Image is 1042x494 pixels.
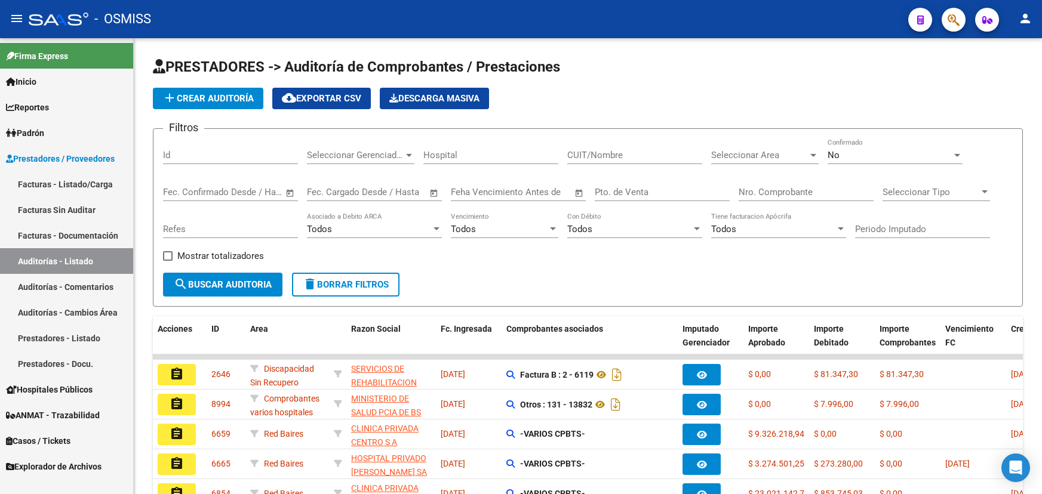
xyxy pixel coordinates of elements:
span: Red Baires [264,429,303,439]
span: Comprobantes asociados [506,324,603,334]
span: Descarga Masiva [389,93,479,104]
button: Crear Auditoría [153,88,263,109]
button: Open calendar [428,186,441,200]
span: Seleccionar Tipo [883,187,979,197]
mat-icon: assignment [170,427,184,441]
span: $ 0,00 [880,429,902,439]
div: - 30707642773 [351,452,431,477]
span: Todos [711,224,736,234]
span: Prestadores / Proveedores [6,152,115,165]
strong: -VARIOS CPBTS- [520,459,585,468]
div: - 30714134368 [351,362,431,387]
span: [DATE] [441,429,465,439]
datatable-header-cell: Importe Comprobantes [875,316,940,369]
div: - 30626983398 [351,392,431,417]
span: [DATE] [1011,369,1035,379]
input: Fecha fin [222,187,280,197]
span: $ 81.347,30 [814,369,858,379]
span: Todos [451,224,476,234]
span: Borrar Filtros [303,279,389,290]
span: PRESTADORES -> Auditoría de Comprobantes / Prestaciones [153,58,560,75]
button: Open calendar [284,186,297,200]
app-download-masive: Descarga masiva de comprobantes (adjuntos) [380,88,489,109]
datatable-header-cell: Vencimiento FC [940,316,1006,369]
span: Explorador de Archivos [6,460,102,473]
mat-icon: assignment [170,367,184,381]
i: Descargar documento [608,395,623,414]
span: $ 81.347,30 [880,369,924,379]
span: $ 0,00 [748,369,771,379]
i: Descargar documento [609,365,625,384]
span: Exportar CSV [282,93,361,104]
mat-icon: delete [303,277,317,291]
span: $ 7.996,00 [880,399,919,409]
span: $ 273.280,00 [814,459,863,468]
mat-icon: assignment [170,397,184,411]
span: [DATE] [1011,429,1035,439]
div: - 30568784886 [351,422,431,447]
h3: Filtros [163,119,204,136]
span: Razon Social [351,324,401,334]
span: CLINICA PRIVADA CENTRO S A [351,424,419,447]
span: 6665 [211,459,230,468]
datatable-header-cell: Comprobantes asociados [502,316,678,369]
mat-icon: search [174,277,188,291]
span: Mostrar totalizadores [177,249,264,263]
datatable-header-cell: Imputado Gerenciador [678,316,743,369]
datatable-header-cell: Importe Aprobado [743,316,809,369]
button: Buscar Auditoria [163,273,282,297]
span: Firma Express [6,50,68,63]
button: Borrar Filtros [292,273,399,297]
span: ID [211,324,219,334]
span: Reportes [6,101,49,114]
strong: Factura B : 2 - 6119 [520,370,594,379]
datatable-header-cell: Acciones [153,316,207,369]
span: 8994 [211,399,230,409]
span: $ 9.326.218,94 [748,429,804,439]
span: Red Baires [264,459,303,468]
span: - OSMISS [94,6,151,32]
span: Creado [1011,324,1038,334]
span: No [828,150,840,160]
span: [DATE] [1011,399,1035,409]
span: Comprobantes varios hospitales [250,394,319,417]
span: Crear Auditoría [162,93,254,104]
span: ANMAT - Trazabilidad [6,409,100,422]
span: $ 7.996,00 [814,399,853,409]
input: Fecha fin [366,187,424,197]
span: Todos [307,224,332,234]
strong: -VARIOS CPBTS- [520,429,585,439]
mat-icon: add [162,91,177,105]
span: Importe Debitado [814,324,849,347]
span: Seleccionar Area [711,150,808,160]
span: Importe Comprobantes [880,324,936,347]
span: 6659 [211,429,230,439]
span: HOSPITAL PRIVADO [PERSON_NAME] SA [351,453,427,477]
span: Casos / Tickets [6,434,70,447]
datatable-header-cell: ID [207,316,245,369]
span: Inicio [6,75,36,88]
span: Padrón [6,126,44,140]
span: Imputado Gerenciador [683,324,730,347]
input: Fecha inicio [307,187,355,197]
div: Open Intercom Messenger [1001,453,1030,482]
span: Importe Aprobado [748,324,785,347]
span: Fc. Ingresada [441,324,492,334]
input: Fecha inicio [163,187,211,197]
span: [DATE] [441,369,465,379]
span: Discapacidad Sin Recupero [250,364,314,387]
span: Todos [567,224,592,234]
mat-icon: person [1018,11,1032,26]
span: $ 0,00 [880,459,902,468]
span: Seleccionar Gerenciador [307,150,404,160]
strong: Otros : 131 - 13832 [520,400,592,409]
span: Acciones [158,324,192,334]
datatable-header-cell: Area [245,316,329,369]
span: Hospitales Públicos [6,383,93,396]
button: Exportar CSV [272,88,371,109]
datatable-header-cell: Importe Debitado [809,316,875,369]
button: Descarga Masiva [380,88,489,109]
span: Vencimiento FC [945,324,994,347]
mat-icon: assignment [170,456,184,471]
span: [DATE] [441,399,465,409]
